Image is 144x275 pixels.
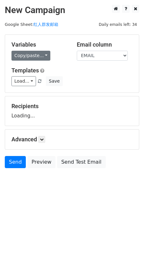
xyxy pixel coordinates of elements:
h5: Variables [11,41,67,48]
a: Copy/paste... [11,51,50,61]
a: Templates [11,67,39,74]
button: Save [46,76,62,86]
h5: Email column [77,41,133,48]
a: 红人群发邮箱 [33,22,58,27]
small: Google Sheet: [5,22,58,27]
a: Load... [11,76,36,86]
h2: New Campaign [5,5,139,16]
a: Preview [27,156,55,168]
iframe: Chat Widget [112,244,144,275]
div: Loading... [11,103,133,119]
h5: Recipients [11,103,133,110]
a: Send Test Email [57,156,105,168]
h5: Advanced [11,136,133,143]
a: Send [5,156,26,168]
a: Daily emails left: 34 [97,22,139,27]
span: Daily emails left: 34 [97,21,139,28]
